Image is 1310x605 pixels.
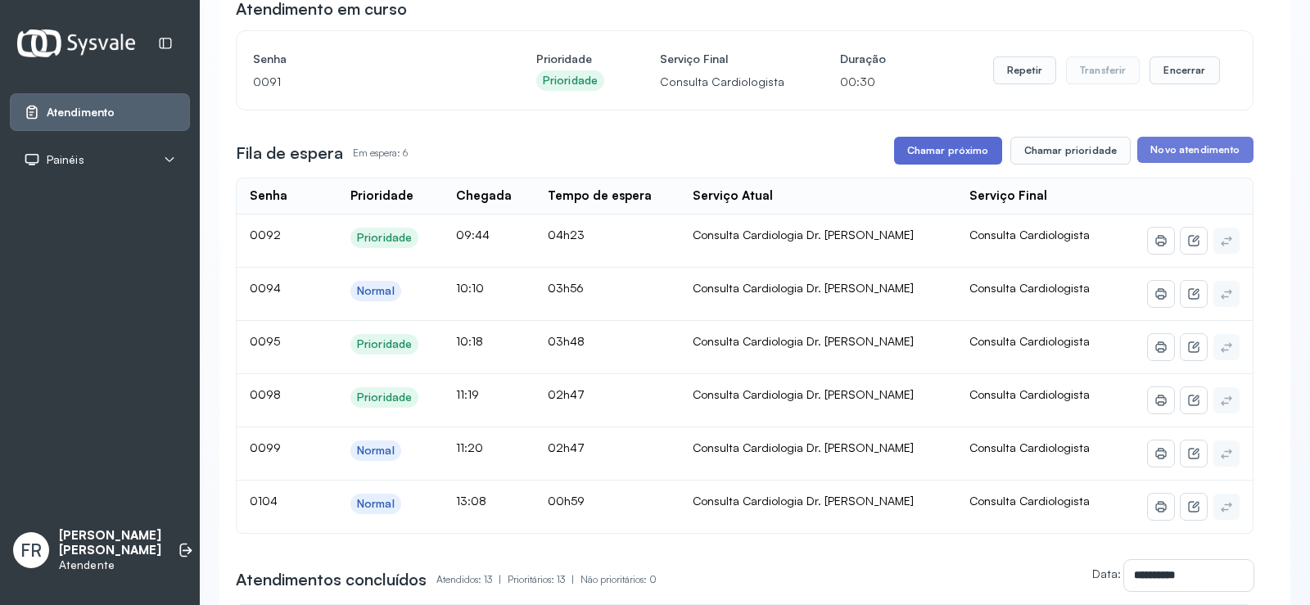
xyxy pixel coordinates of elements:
div: Prioridade [350,188,413,204]
span: Atendimento [47,106,115,120]
p: 0091 [253,70,481,93]
span: 0094 [250,281,281,295]
button: Repetir [993,56,1056,84]
span: | [499,573,501,585]
span: 10:10 [456,281,484,295]
p: Prioritários: 13 [508,568,580,591]
span: 0098 [250,387,281,401]
div: Consulta Cardiologia Dr. [PERSON_NAME] [693,334,943,349]
p: Atendidos: 13 [436,568,508,591]
button: Chamar prioridade [1010,137,1132,165]
div: Tempo de espera [548,188,652,204]
label: Data: [1092,567,1121,580]
span: 03h48 [548,334,585,348]
span: 0099 [250,440,281,454]
h4: Duração [840,47,886,70]
div: Consulta Cardiologia Dr. [PERSON_NAME] [693,494,943,508]
div: Normal [357,444,395,458]
span: 0104 [250,494,278,508]
div: Chegada [456,188,512,204]
span: 04h23 [548,228,585,242]
span: 10:18 [456,334,483,348]
p: 00:30 [840,70,886,93]
span: Painéis [47,153,84,167]
img: Logotipo do estabelecimento [17,29,135,56]
h4: Serviço Final [660,47,784,70]
a: Atendimento [24,104,176,120]
button: Novo atendimento [1137,137,1253,163]
span: 0095 [250,334,280,348]
div: Consulta Cardiologia Dr. [PERSON_NAME] [693,440,943,455]
div: Normal [357,284,395,298]
div: Prioridade [357,231,412,245]
div: Prioridade [357,391,412,404]
button: Encerrar [1150,56,1219,84]
span: 13:08 [456,494,486,508]
h4: Prioridade [536,47,604,70]
div: Consulta Cardiologia Dr. [PERSON_NAME] [693,387,943,402]
div: Serviço Atual [693,188,773,204]
span: 11:19 [456,387,479,401]
div: Prioridade [543,74,598,88]
div: Normal [357,497,395,511]
span: Consulta Cardiologista [969,334,1090,348]
span: 09:44 [456,228,490,242]
p: Consulta Cardiologista [660,70,784,93]
button: Transferir [1066,56,1141,84]
span: Consulta Cardiologista [969,387,1090,401]
span: Consulta Cardiologista [969,440,1090,454]
span: Consulta Cardiologista [969,228,1090,242]
div: Senha [250,188,287,204]
h3: Atendimentos concluídos [236,568,427,591]
p: Não prioritários: 0 [580,568,657,591]
span: | [571,573,574,585]
span: Consulta Cardiologista [969,281,1090,295]
span: 03h56 [548,281,584,295]
h3: Fila de espera [236,142,343,165]
div: Consulta Cardiologia Dr. [PERSON_NAME] [693,281,943,296]
p: Atendente [59,558,161,572]
h4: Senha [253,47,481,70]
div: Serviço Final [969,188,1047,204]
button: Chamar próximo [894,137,1002,165]
p: Em espera: 6 [353,142,408,165]
span: 00h59 [548,494,585,508]
div: Consulta Cardiologia Dr. [PERSON_NAME] [693,228,943,242]
span: 11:20 [456,440,483,454]
div: Prioridade [357,337,412,351]
p: [PERSON_NAME] [PERSON_NAME] [59,528,161,559]
span: 02h47 [548,387,585,401]
span: 02h47 [548,440,585,454]
span: Consulta Cardiologista [969,494,1090,508]
span: 0092 [250,228,281,242]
